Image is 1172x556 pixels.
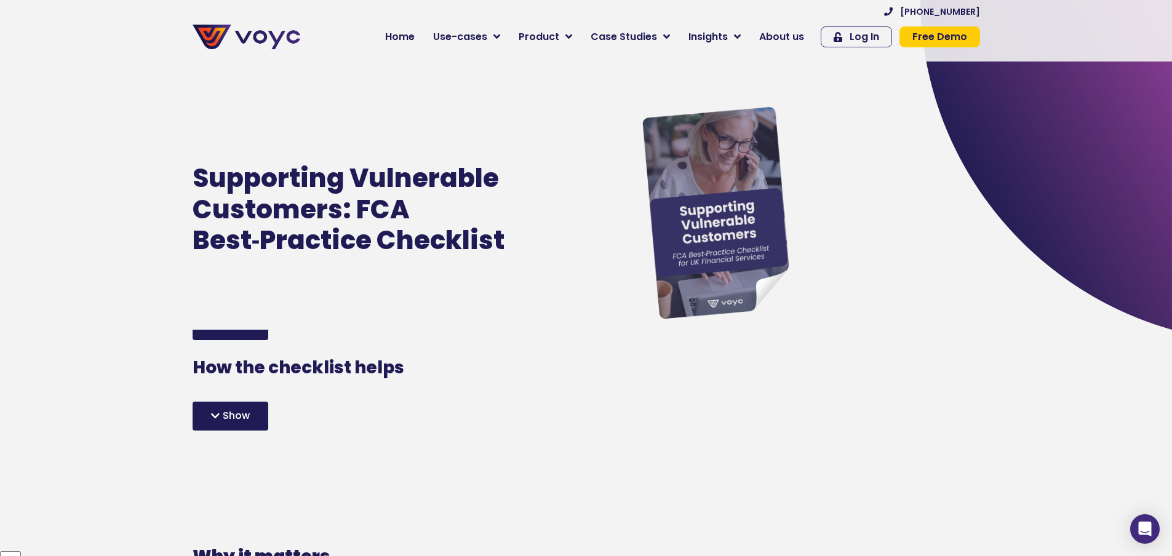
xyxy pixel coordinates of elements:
a: Use-cases [424,25,509,49]
img: voyc-full-logo [193,25,300,49]
h1: Supporting Vulnerable Customers: FCA Best‑Practice Checklist [193,163,563,256]
span: Case Studies [591,30,657,44]
span: Log In [850,32,879,42]
span: Insights [688,30,728,44]
a: Free Demo [899,26,980,47]
h3: How the checklist helps [193,357,568,378]
span: Show [223,320,250,330]
a: [PHONE_NUMBER] [884,7,980,16]
span: Show [223,411,250,421]
img: 2025 VC Best Practice Checklist (1) [637,102,794,324]
a: About us [750,25,813,49]
span: About us [759,30,804,44]
div: Show [193,402,268,431]
a: Case Studies [581,25,679,49]
a: Home [376,25,424,49]
div: Open Intercom Messenger [1130,514,1160,544]
a: Log In [821,26,892,47]
span: [PHONE_NUMBER] [900,7,980,16]
span: Product [519,30,559,44]
a: Insights [679,25,750,49]
span: Free Demo [912,32,967,42]
span: Home [385,30,415,44]
a: Product [509,25,581,49]
span: Use-cases [433,30,487,44]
